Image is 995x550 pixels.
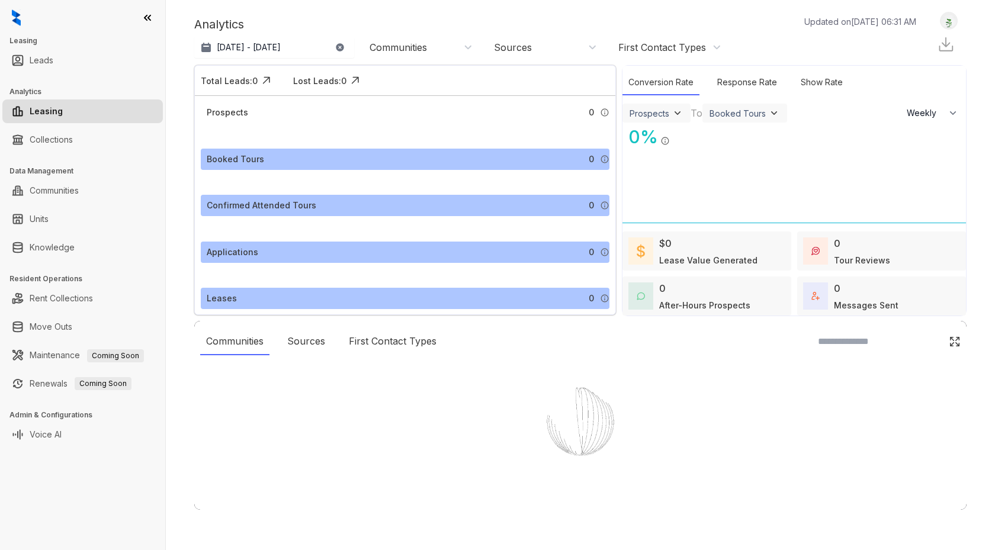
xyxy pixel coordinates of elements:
div: Communities [370,41,427,54]
div: Booked Tours [207,153,264,166]
a: RenewalsComing Soon [30,372,131,395]
img: Loader [521,362,640,481]
div: First Contact Types [343,328,442,355]
div: 0 % [622,124,658,150]
div: Messages Sent [834,299,898,311]
li: Move Outs [2,315,163,339]
div: 0 [834,236,840,250]
img: Info [600,108,609,117]
span: Weekly [907,107,943,119]
a: Collections [30,128,73,152]
span: 0 [589,106,594,119]
img: ViewFilterArrow [768,107,780,119]
img: logo [12,9,21,26]
img: Click Icon [346,72,364,89]
div: Show Rate [795,70,849,95]
a: Leads [30,49,53,72]
div: Confirmed Attended Tours [207,199,316,212]
li: Voice AI [2,423,163,446]
div: Tour Reviews [834,254,890,266]
div: Lease Value Generated [659,254,758,266]
div: $0 [659,236,672,250]
p: [DATE] - [DATE] [217,41,281,53]
h3: Data Management [9,166,165,176]
a: Leasing [30,99,63,123]
img: Download [937,36,955,53]
a: Rent Collections [30,287,93,310]
h3: Leasing [9,36,165,46]
li: Units [2,207,163,231]
li: Rent Collections [2,287,163,310]
span: 0 [589,246,594,259]
div: Conversion Rate [622,70,699,95]
div: Response Rate [711,70,783,95]
li: Communities [2,179,163,202]
div: 0 [659,281,666,295]
span: 0 [589,292,594,305]
h3: Analytics [9,86,165,97]
div: After-Hours Prospects [659,299,750,311]
li: Renewals [2,372,163,395]
img: Info [600,155,609,164]
div: Total Leads: 0 [201,75,258,87]
a: Communities [30,179,79,202]
div: Prospects [207,106,248,119]
img: TourReviews [811,247,820,255]
div: 0 [834,281,840,295]
li: Leasing [2,99,163,123]
img: Click Icon [258,72,275,89]
p: Updated on [DATE] 06:31 AM [804,15,916,28]
img: Info [600,294,609,303]
img: UserAvatar [941,15,957,27]
div: First Contact Types [618,41,706,54]
img: AfterHoursConversations [637,292,645,301]
img: SearchIcon [924,336,934,346]
li: Collections [2,128,163,152]
div: Applications [207,246,258,259]
div: Leases [207,292,237,305]
a: Units [30,207,49,231]
img: Click Icon [670,126,688,143]
img: LeaseValue [637,244,645,258]
span: Coming Soon [87,349,144,362]
h3: Admin & Configurations [9,410,165,420]
li: Maintenance [2,343,163,367]
div: Sources [494,41,532,54]
h3: Resident Operations [9,274,165,284]
div: Prospects [630,108,669,118]
div: Loading... [560,481,602,493]
img: Click Icon [949,336,961,348]
a: Move Outs [30,315,72,339]
li: Knowledge [2,236,163,259]
div: Communities [200,328,269,355]
span: Coming Soon [75,377,131,390]
div: Booked Tours [710,108,766,118]
a: Voice AI [30,423,62,446]
img: Info [600,247,609,257]
li: Leads [2,49,163,72]
button: [DATE] - [DATE] [194,37,354,58]
img: TotalFum [811,292,820,300]
div: Lost Leads: 0 [293,75,346,87]
img: ViewFilterArrow [672,107,683,119]
p: Analytics [194,15,244,33]
a: Knowledge [30,236,75,259]
img: Info [600,201,609,210]
span: 0 [589,153,594,166]
img: Info [660,136,670,146]
span: 0 [589,199,594,212]
div: To [691,106,702,120]
div: Sources [281,328,331,355]
button: Weekly [900,102,966,124]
